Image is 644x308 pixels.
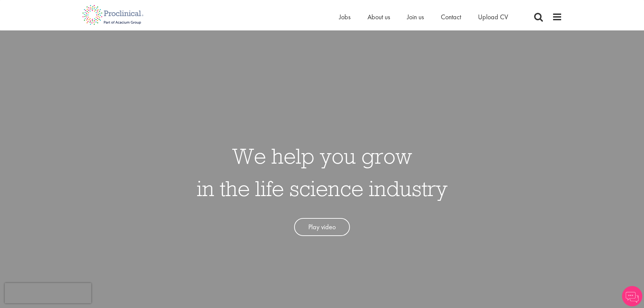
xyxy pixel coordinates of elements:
a: Join us [407,13,424,21]
a: Upload CV [478,13,508,21]
a: Jobs [339,13,351,21]
a: Contact [441,13,461,21]
a: Play video [294,218,350,236]
h1: We help you grow in the life science industry [197,140,448,205]
a: About us [367,13,390,21]
img: Chatbot [622,286,642,306]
